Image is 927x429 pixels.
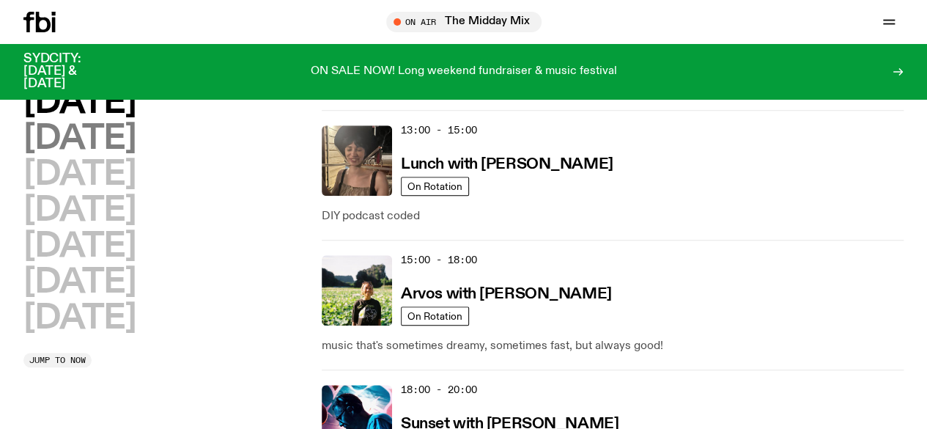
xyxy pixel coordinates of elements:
[401,253,477,267] span: 15:00 - 18:00
[322,208,904,225] p: DIY podcast coded
[23,194,136,227] button: [DATE]
[386,12,542,32] button: On AirThe Midday Mix
[407,181,462,192] span: On Rotation
[407,311,462,322] span: On Rotation
[23,122,136,155] button: [DATE]
[401,284,611,302] a: Arvos with [PERSON_NAME]
[23,53,117,90] h3: SYDCITY: [DATE] & [DATE]
[401,307,469,326] a: On Rotation
[23,302,136,335] button: [DATE]
[322,337,904,355] p: music that's sometimes dreamy, sometimes fast, but always good!
[401,383,477,397] span: 18:00 - 20:00
[23,266,136,299] button: [DATE]
[23,158,136,191] button: [DATE]
[29,356,86,364] span: Jump to now
[401,123,477,137] span: 13:00 - 15:00
[322,255,392,326] img: Bri is smiling and wearing a black t-shirt. She is standing in front of a lush, green field. Ther...
[23,353,92,367] button: Jump to now
[401,177,469,196] a: On Rotation
[401,287,611,302] h3: Arvos with [PERSON_NAME]
[401,157,613,172] h3: Lunch with [PERSON_NAME]
[23,87,136,120] button: [DATE]
[311,65,617,78] p: ON SALE NOW! Long weekend fundraiser & music festival
[401,154,613,172] a: Lunch with [PERSON_NAME]
[23,230,136,263] button: [DATE]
